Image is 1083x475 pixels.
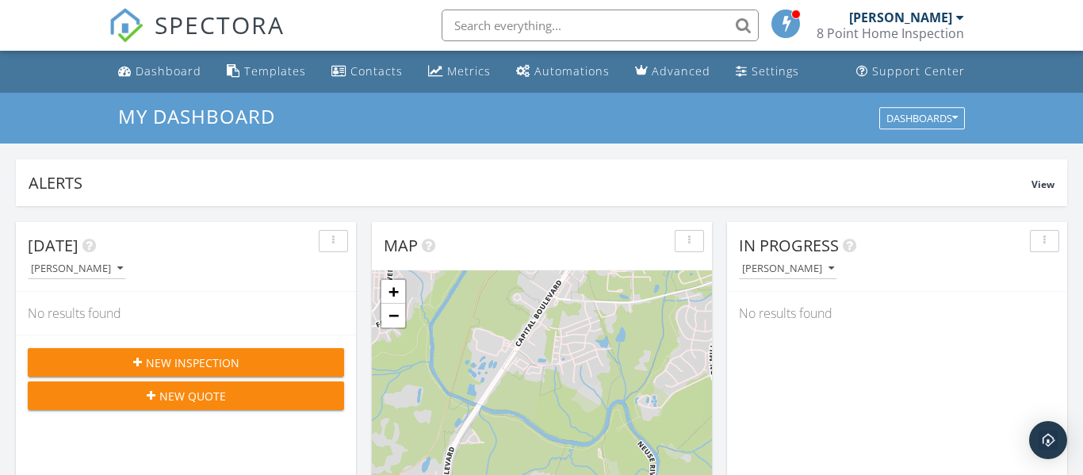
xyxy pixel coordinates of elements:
[534,63,610,79] div: Automations
[817,25,964,41] div: 8 Point Home Inspection
[886,113,958,124] div: Dashboards
[31,263,123,274] div: [PERSON_NAME]
[422,57,497,86] a: Metrics
[442,10,759,41] input: Search everything...
[729,57,806,86] a: Settings
[350,63,403,79] div: Contacts
[652,63,710,79] div: Advanced
[109,8,144,43] img: The Best Home Inspection Software - Spectora
[739,259,837,280] button: [PERSON_NAME]
[146,354,239,371] span: New Inspection
[325,57,409,86] a: Contacts
[381,280,405,304] a: Zoom in
[384,235,418,256] span: Map
[136,63,201,79] div: Dashboard
[28,235,78,256] span: [DATE]
[739,235,839,256] span: In Progress
[244,63,306,79] div: Templates
[118,103,275,129] span: My Dashboard
[109,21,285,55] a: SPECTORA
[112,57,208,86] a: Dashboard
[727,292,1067,335] div: No results found
[850,57,971,86] a: Support Center
[629,57,717,86] a: Advanced
[447,63,491,79] div: Metrics
[29,172,1031,193] div: Alerts
[742,263,834,274] div: [PERSON_NAME]
[159,388,226,404] span: New Quote
[879,107,965,129] button: Dashboards
[1029,421,1067,459] div: Open Intercom Messenger
[752,63,799,79] div: Settings
[872,63,965,79] div: Support Center
[220,57,312,86] a: Templates
[849,10,952,25] div: [PERSON_NAME]
[155,8,285,41] span: SPECTORA
[28,348,344,377] button: New Inspection
[28,259,126,280] button: [PERSON_NAME]
[28,381,344,410] button: New Quote
[16,292,356,335] div: No results found
[1031,178,1054,191] span: View
[510,57,616,86] a: Automations (Basic)
[381,304,405,328] a: Zoom out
